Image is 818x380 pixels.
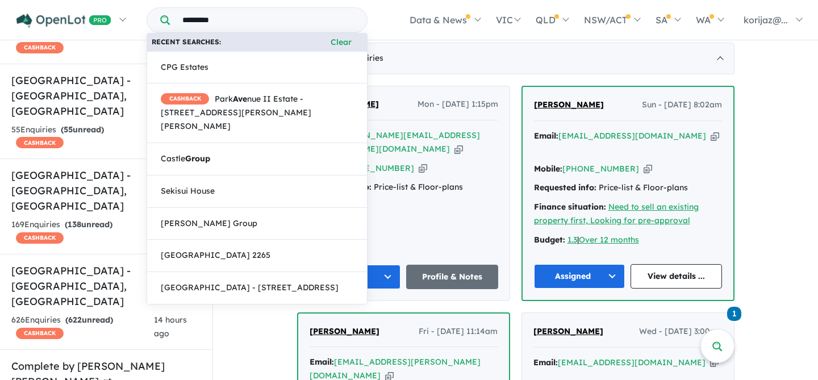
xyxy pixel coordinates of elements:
[297,43,734,74] div: [DATE]
[147,175,368,208] a: Sekisui House
[534,164,562,174] strong: Mobile:
[11,73,201,119] h5: [GEOGRAPHIC_DATA] - [GEOGRAPHIC_DATA] , [GEOGRAPHIC_DATA]
[68,219,81,229] span: 138
[534,98,604,112] a: [PERSON_NAME]
[727,307,741,321] span: 1
[639,325,723,339] span: Wed - [DATE] 3:00pm
[11,28,157,55] div: 261 Enquir ies
[579,235,639,245] a: Over 12 months
[16,232,64,244] span: CASHBACK
[533,326,603,336] span: [PERSON_NAME]
[533,357,558,368] strong: Email:
[16,14,111,28] img: Openlot PRO Logo White
[161,152,210,166] span: Castle
[558,357,706,368] a: [EMAIL_ADDRESS][DOMAIN_NAME]
[419,162,427,174] button: Copy
[154,315,187,339] span: 14 hours ago
[61,124,104,135] strong: ( unread)
[631,264,722,289] a: View details ...
[161,93,209,105] span: CASHBACK
[534,181,722,195] div: Price-list & Floor-plans
[233,94,247,104] strong: Ave
[418,98,498,111] span: Mon - [DATE] 1:15pm
[65,315,113,325] strong: ( unread)
[644,163,652,175] button: Copy
[320,36,362,49] button: Clear
[161,93,353,133] span: Park nue II Estate - [STREET_ADDRESS][PERSON_NAME][PERSON_NAME]
[161,281,339,295] span: [GEOGRAPHIC_DATA] - [STREET_ADDRESS]
[727,306,741,321] a: 1
[534,202,699,226] a: Need to sell an existing property first, Looking for pre-approval
[161,217,257,231] span: [PERSON_NAME] Group
[533,325,603,339] a: [PERSON_NAME]
[147,83,368,143] a: CASHBACKParkAvenue II Estate - [STREET_ADDRESS][PERSON_NAME][PERSON_NAME]
[11,263,201,309] h5: [GEOGRAPHIC_DATA] - [GEOGRAPHIC_DATA] , [GEOGRAPHIC_DATA]
[147,143,368,176] a: CastleGroup
[567,235,577,245] a: 1.3
[147,272,368,304] a: [GEOGRAPHIC_DATA] - [STREET_ADDRESS]
[310,325,379,339] a: [PERSON_NAME]
[147,239,368,272] a: [GEOGRAPHIC_DATA] 2265
[65,219,112,229] strong: ( unread)
[11,314,154,341] div: 626 Enquir ies
[161,61,208,74] span: CPG Estates
[419,325,498,339] span: Fri - [DATE] 11:14am
[562,164,639,174] a: [PHONE_NUMBER]
[454,143,463,155] button: Copy
[310,357,334,367] strong: Email:
[711,130,719,142] button: Copy
[11,168,201,214] h5: [GEOGRAPHIC_DATA] - [GEOGRAPHIC_DATA] , [GEOGRAPHIC_DATA]
[309,130,480,154] a: [PERSON_NAME][EMAIL_ADDRESS][PERSON_NAME][DOMAIN_NAME]
[534,233,722,247] div: |
[16,137,64,148] span: CASHBACK
[744,14,788,26] span: korijaz@...
[185,153,210,164] strong: Group
[558,131,706,141] a: [EMAIL_ADDRESS][DOMAIN_NAME]
[16,328,64,339] span: CASHBACK
[147,207,368,240] a: [PERSON_NAME] Group
[534,235,565,245] strong: Budget:
[309,181,498,194] div: Price-list & Floor-plans
[642,98,722,112] span: Sun - [DATE] 8:02am
[11,218,154,245] div: 169 Enquir ies
[161,249,270,262] span: [GEOGRAPHIC_DATA] 2265
[68,315,82,325] span: 622
[534,131,558,141] strong: Email:
[337,163,414,173] a: [PHONE_NUMBER]
[534,99,604,110] span: [PERSON_NAME]
[534,264,625,289] button: Assigned
[11,123,152,151] div: 55 Enquir ies
[64,124,73,135] span: 55
[310,326,379,336] span: [PERSON_NAME]
[152,36,221,48] b: Recent searches:
[172,8,365,32] input: Try estate name, suburb, builder or developer
[161,185,215,198] span: Sekisui House
[534,182,596,193] strong: Requested info:
[406,265,498,289] a: Profile & Notes
[534,202,606,212] strong: Finance situation:
[147,51,368,84] a: CPG Estates
[16,42,64,53] span: CASHBACK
